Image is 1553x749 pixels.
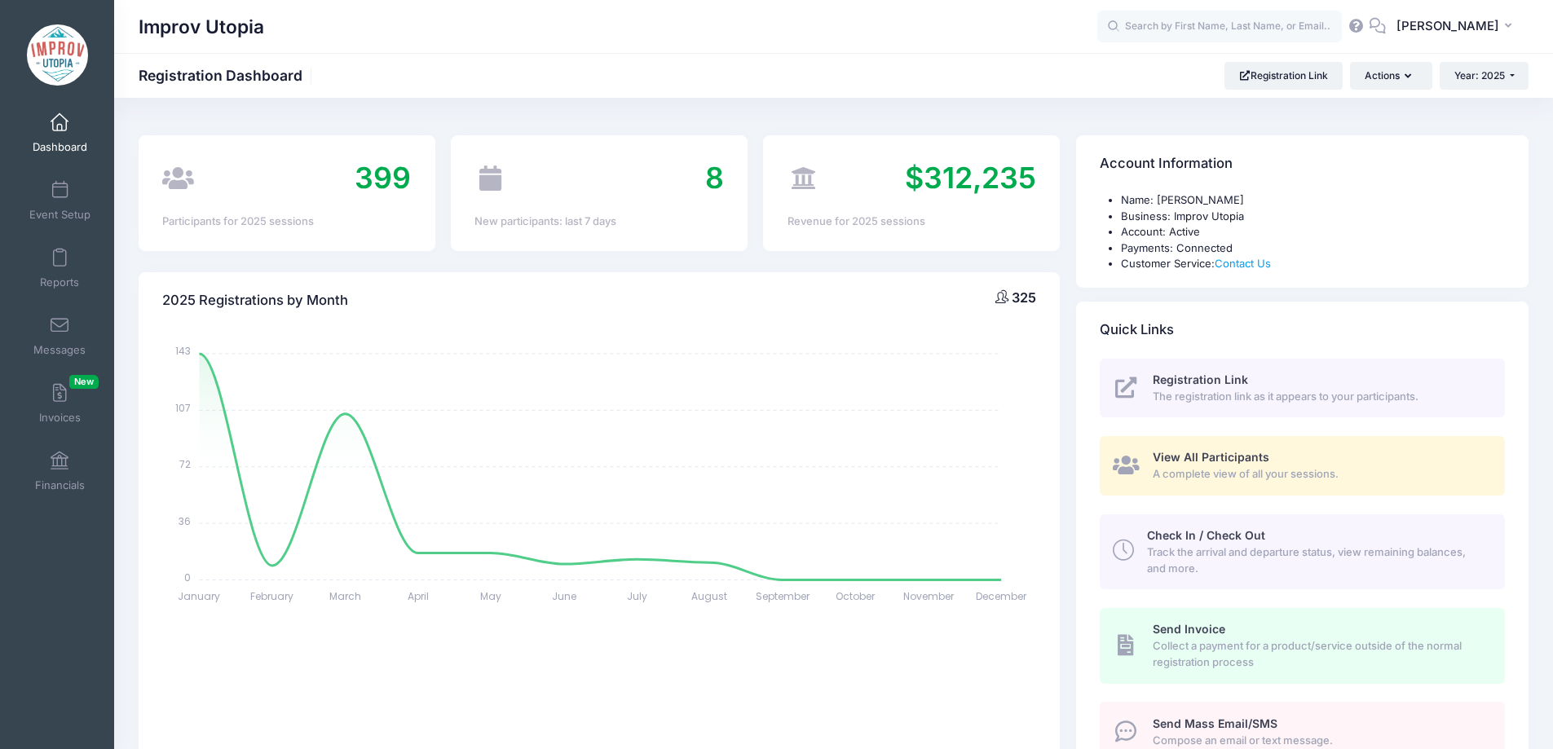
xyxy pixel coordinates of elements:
[139,8,264,46] h1: Improv Utopia
[1224,62,1343,90] a: Registration Link
[1350,62,1432,90] button: Actions
[33,140,87,154] span: Dashboard
[1454,69,1505,82] span: Year: 2025
[1215,257,1271,270] a: Contact Us
[756,589,810,603] tspan: September
[139,67,316,84] h1: Registration Dashboard
[976,589,1027,603] tspan: December
[1147,528,1265,542] span: Check In / Check Out
[29,208,90,222] span: Event Setup
[1100,306,1174,353] h4: Quick Links
[1012,289,1036,306] span: 325
[1100,436,1505,496] a: View All Participants A complete view of all your sessions.
[1440,62,1529,90] button: Year: 2025
[1153,466,1486,482] span: A complete view of all your sessions.
[1153,733,1486,749] span: Compose an email or text message.
[162,214,411,230] div: Participants for 2025 sessions
[21,240,99,297] a: Reports
[692,589,728,603] tspan: August
[788,214,1036,230] div: Revenue for 2025 sessions
[1100,141,1233,187] h4: Account Information
[474,214,723,230] div: New participants: last 7 days
[35,478,85,492] span: Financials
[21,375,99,432] a: InvoicesNew
[1147,544,1486,576] span: Track the arrival and departure status, view remaining balances, and more.
[1153,622,1225,636] span: Send Invoice
[1153,450,1269,464] span: View All Participants
[1396,17,1499,35] span: [PERSON_NAME]
[480,589,501,603] tspan: May
[179,589,221,603] tspan: January
[185,571,192,584] tspan: 0
[1121,209,1505,225] li: Business: Improv Utopia
[40,275,79,289] span: Reports
[408,589,429,603] tspan: April
[21,104,99,161] a: Dashboard
[1121,192,1505,209] li: Name: [PERSON_NAME]
[355,160,411,196] span: 399
[39,411,81,425] span: Invoices
[1100,359,1505,418] a: Registration Link The registration link as it appears to your participants.
[1100,608,1505,683] a: Send Invoice Collect a payment for a product/service outside of the normal registration process
[627,589,647,603] tspan: July
[705,160,724,196] span: 8
[552,589,576,603] tspan: June
[329,589,361,603] tspan: March
[905,160,1036,196] span: $312,235
[33,343,86,357] span: Messages
[1386,8,1529,46] button: [PERSON_NAME]
[162,277,348,324] h4: 2025 Registrations by Month
[1153,389,1486,405] span: The registration link as it appears to your participants.
[27,24,88,86] img: Improv Utopia
[176,400,192,414] tspan: 107
[1121,256,1505,272] li: Customer Service:
[179,513,192,527] tspan: 36
[1153,716,1277,730] span: Send Mass Email/SMS
[69,375,99,389] span: New
[1121,224,1505,240] li: Account: Active
[21,172,99,229] a: Event Setup
[1153,638,1486,670] span: Collect a payment for a product/service outside of the normal registration process
[1121,240,1505,257] li: Payments: Connected
[836,589,876,603] tspan: October
[1100,514,1505,589] a: Check In / Check Out Track the arrival and departure status, view remaining balances, and more.
[21,443,99,500] a: Financials
[21,307,99,364] a: Messages
[903,589,955,603] tspan: November
[251,589,294,603] tspan: February
[176,344,192,358] tspan: 143
[1097,11,1342,43] input: Search by First Name, Last Name, or Email...
[180,457,192,471] tspan: 72
[1153,372,1248,386] span: Registration Link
